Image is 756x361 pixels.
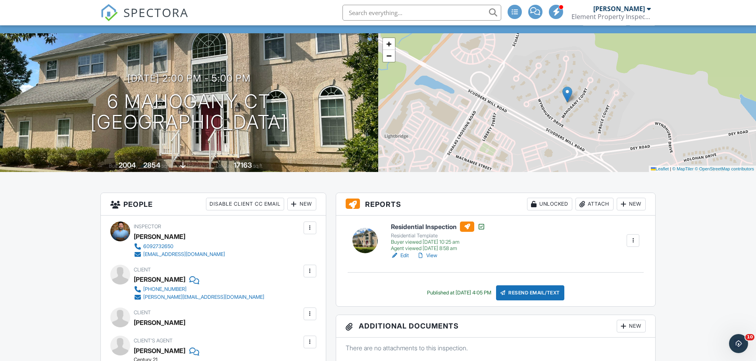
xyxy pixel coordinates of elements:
[100,4,118,21] img: The Best Home Inspection Software - Spectora
[134,223,161,229] span: Inspector
[101,193,326,216] h3: People
[391,239,485,245] div: Buyer viewed [DATE] 10:25 am
[562,86,572,103] img: Marker
[346,344,646,352] p: There are no attachments to this inspection.
[234,161,252,169] div: 17163
[100,11,189,27] a: SPECTORA
[134,309,151,315] span: Client
[134,250,225,258] a: [EMAIL_ADDRESS][DOMAIN_NAME]
[127,73,251,84] h3: [DATE] 2:00 pm - 5:00 pm
[206,198,284,210] div: Disable Client CC Email
[583,15,627,25] div: Client View
[670,166,671,171] span: |
[336,193,656,216] h3: Reports
[134,273,185,285] div: [PERSON_NAME]
[143,243,173,250] div: 6092732650
[134,243,225,250] a: 6092732650
[593,5,645,13] div: [PERSON_NAME]
[383,38,395,50] a: Zoom in
[672,166,694,171] a: © MapTiler
[527,198,572,210] div: Unlocked
[287,198,316,210] div: New
[391,222,485,232] h6: Residential Inspection
[575,198,614,210] div: Attach
[496,285,564,300] div: Resend Email/Text
[162,163,173,169] span: sq. ft.
[143,294,264,300] div: [PERSON_NAME][EMAIL_ADDRESS][DOMAIN_NAME]
[134,345,185,357] a: [PERSON_NAME]
[123,4,189,21] span: SPECTORA
[383,50,395,62] a: Zoom out
[391,252,409,260] a: Edit
[386,51,391,61] span: −
[134,293,264,301] a: [PERSON_NAME][EMAIL_ADDRESS][DOMAIN_NAME]
[617,198,646,210] div: New
[729,334,748,353] iframe: Intercom live chat
[391,222,485,252] a: Residential Inspection Residential Template Buyer viewed [DATE] 10:25 am Agent viewed [DATE] 8:58 am
[336,315,656,338] h3: Additional Documents
[386,39,391,49] span: +
[253,163,263,169] span: sq.ft.
[427,290,491,296] div: Published at [DATE] 4:05 PM
[417,252,437,260] a: View
[134,317,185,329] div: [PERSON_NAME]
[617,320,646,332] div: New
[90,91,287,133] h1: 6 Mahogany Ct [GEOGRAPHIC_DATA]
[134,231,185,243] div: [PERSON_NAME]
[391,233,485,239] div: Residential Template
[216,163,233,169] span: Lot Size
[187,163,208,169] span: basement
[695,166,754,171] a: © OpenStreetMap contributors
[651,166,669,171] a: Leaflet
[134,285,264,293] a: [PHONE_NUMBER]
[143,161,160,169] div: 2854
[143,251,225,258] div: [EMAIL_ADDRESS][DOMAIN_NAME]
[571,13,651,21] div: Element Property Inspections
[134,338,173,344] span: Client's Agent
[119,161,136,169] div: 2004
[143,286,187,292] div: [PHONE_NUMBER]
[745,334,754,340] span: 10
[391,245,485,252] div: Agent viewed [DATE] 8:58 am
[109,163,117,169] span: Built
[629,15,655,25] div: More
[342,5,501,21] input: Search everything...
[134,267,151,273] span: Client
